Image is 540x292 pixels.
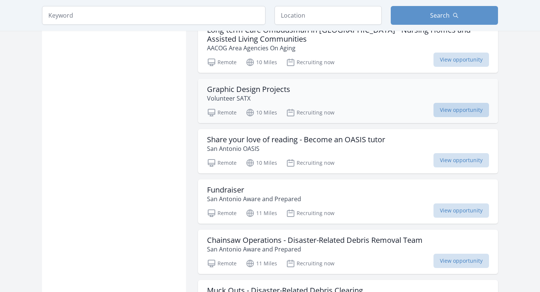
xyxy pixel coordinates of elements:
span: View opportunity [433,153,489,167]
p: Volunteer SATX [207,94,290,103]
a: Share your love of reading - Become an OASIS tutor San Antonio OASIS Remote 10 Miles Recruiting n... [198,129,498,173]
p: Recruiting now [286,158,334,167]
p: Recruiting now [286,259,334,268]
input: Location [274,6,382,25]
input: Keyword [42,6,265,25]
button: Search [391,6,498,25]
p: San Antonio OASIS [207,144,385,153]
p: AACOG Area Agencies On Aging [207,44,489,53]
p: Recruiting now [286,58,334,67]
h3: Graphic Design Projects [207,85,290,94]
span: View opportunity [433,103,489,117]
h3: Long-term Care Ombudsman in [GEOGRAPHIC_DATA] - Nursing Homes and Assisted Living Communities [207,26,489,44]
p: 10 Miles [246,158,277,167]
span: View opportunity [433,53,489,67]
h3: Fundraiser [207,185,301,194]
a: Long-term Care Ombudsman in [GEOGRAPHIC_DATA] - Nursing Homes and Assisted Living Communities AAC... [198,20,498,73]
p: Remote [207,158,237,167]
p: Remote [207,259,237,268]
h3: Chainsaw Operations - Disaster-Related Debris Removal Team [207,236,423,245]
a: Graphic Design Projects Volunteer SATX Remote 10 Miles Recruiting now View opportunity [198,79,498,123]
p: Remote [207,58,237,67]
p: San Antonio Aware and Prepared [207,194,301,203]
span: Search [430,11,450,20]
p: Recruiting now [286,108,334,117]
p: 11 Miles [246,259,277,268]
p: 11 Miles [246,209,277,218]
p: Remote [207,108,237,117]
p: Recruiting now [286,209,334,218]
p: Remote [207,209,237,218]
a: Fundraiser San Antonio Aware and Prepared Remote 11 Miles Recruiting now View opportunity [198,179,498,224]
span: View opportunity [433,254,489,268]
h3: Share your love of reading - Become an OASIS tutor [207,135,385,144]
p: San Antonio Aware and Prepared [207,245,423,254]
a: Chainsaw Operations - Disaster-Related Debris Removal Team San Antonio Aware and Prepared Remote ... [198,230,498,274]
p: 10 Miles [246,108,277,117]
p: 10 Miles [246,58,277,67]
span: View opportunity [433,203,489,218]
